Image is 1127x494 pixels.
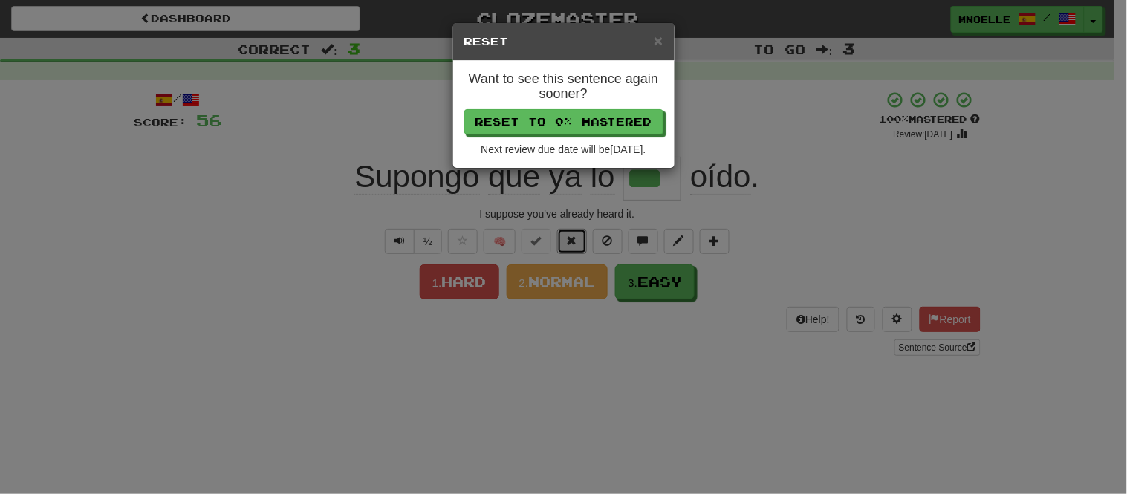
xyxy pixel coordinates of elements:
[654,33,663,48] button: Close
[654,32,663,49] span: ×
[464,72,663,102] h4: Want to see this sentence again sooner?
[464,34,663,49] h5: Reset
[464,109,663,134] button: Reset to 0% Mastered
[464,142,663,157] div: Next review due date will be [DATE] .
